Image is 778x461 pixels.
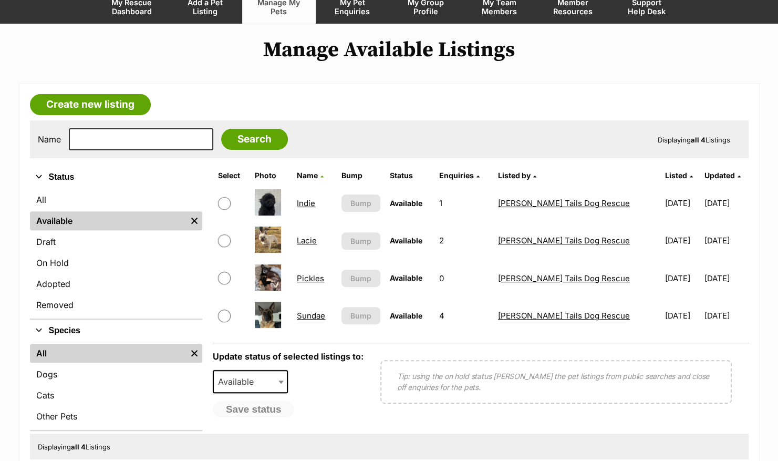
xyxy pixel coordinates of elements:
[498,235,630,245] a: [PERSON_NAME] Tails Dog Rescue
[397,371,715,393] p: Tip: using the on hold status [PERSON_NAME] the pet listings from public searches and close off e...
[30,94,151,115] a: Create new listing
[213,351,364,362] label: Update status of selected listings to:
[390,273,422,282] span: Available
[435,222,493,259] td: 2
[435,260,493,296] td: 0
[30,386,202,405] a: Cats
[30,170,202,184] button: Status
[297,273,324,283] a: Pickles
[390,199,422,208] span: Available
[214,167,250,184] th: Select
[435,185,493,221] td: 1
[38,443,110,451] span: Displaying Listings
[439,171,480,180] a: Enquiries
[337,167,385,184] th: Bump
[30,274,202,293] a: Adopted
[297,235,317,245] a: Lacie
[30,407,202,426] a: Other Pets
[71,443,86,451] strong: all 4
[30,211,186,230] a: Available
[341,232,380,250] button: Bump
[498,171,536,180] a: Listed by
[498,273,630,283] a: [PERSON_NAME] Tails Dog Rescue
[691,136,706,144] strong: all 4
[660,222,703,259] td: [DATE]
[498,311,630,321] a: [PERSON_NAME] Tails Dog Rescue
[658,136,730,144] span: Displaying Listings
[704,185,748,221] td: [DATE]
[660,298,703,334] td: [DATE]
[30,365,202,384] a: Dogs
[297,171,318,180] span: Name
[297,311,325,321] a: Sundae
[214,374,264,389] span: Available
[498,171,531,180] span: Listed by
[30,253,202,272] a: On Hold
[665,171,692,180] a: Listed
[350,273,371,284] span: Bump
[213,401,295,418] button: Save status
[30,232,202,251] a: Draft
[38,135,61,144] label: Name
[30,295,202,314] a: Removed
[297,171,324,180] a: Name
[704,222,748,259] td: [DATE]
[704,171,741,180] a: Updated
[350,310,371,321] span: Bump
[660,185,703,221] td: [DATE]
[30,190,202,209] a: All
[341,307,380,324] button: Bump
[435,298,493,334] td: 4
[665,171,687,180] span: Listed
[186,211,202,230] a: Remove filter
[704,260,748,296] td: [DATE]
[350,198,371,209] span: Bump
[30,342,202,430] div: Species
[390,236,422,245] span: Available
[439,171,474,180] span: translation missing: en.admin.listings.index.attributes.enquiries
[341,194,380,212] button: Bump
[30,344,186,363] a: All
[251,167,292,184] th: Photo
[660,260,703,296] td: [DATE]
[704,298,748,334] td: [DATE]
[350,235,371,247] span: Bump
[341,270,380,287] button: Bump
[30,188,202,319] div: Status
[221,129,288,150] input: Search
[30,324,202,337] button: Species
[297,198,315,208] a: Indie
[386,167,434,184] th: Status
[498,198,630,208] a: [PERSON_NAME] Tails Dog Rescue
[186,344,202,363] a: Remove filter
[213,370,288,393] span: Available
[390,311,422,320] span: Available
[704,171,735,180] span: Updated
